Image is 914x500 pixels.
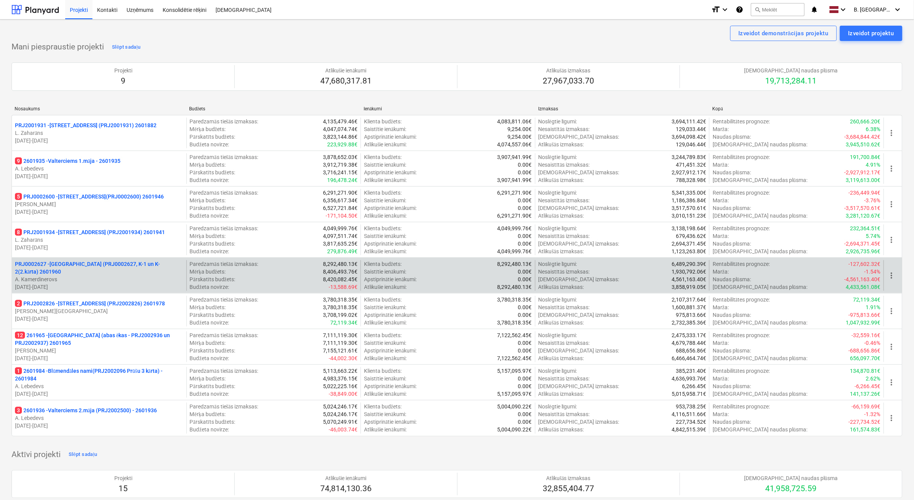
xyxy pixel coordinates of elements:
p: Budžeta novirze : [190,319,229,326]
p: -2,694,371.45€ [845,240,881,248]
div: Nosaukums [15,106,183,111]
p: 129,033.44€ [676,125,706,133]
p: 72,119.34€ [853,296,881,303]
div: 5PRJ0002600 -[STREET_ADDRESS](PRJ0002600) 2601946[PERSON_NAME][DATE]-[DATE] [15,193,183,216]
p: 3,780,318.35€ [323,303,357,311]
p: 3,694,111.42€ [672,118,706,125]
p: Apstiprinātie ienākumi : [364,204,417,212]
p: 1,047,932.99€ [846,319,881,326]
p: 1.91% [866,303,881,311]
p: 9,254.00€ [508,133,532,141]
p: 8,292,480.13€ [323,260,357,268]
p: Nesaistītās izmaksas : [539,232,590,240]
i: Zināšanu pamats [736,5,743,14]
p: Paredzamās tiešās izmaksas : [190,260,259,268]
p: 8,420,082.45€ [323,275,357,283]
p: [DEMOGRAPHIC_DATA] naudas plūsma : [713,176,807,184]
i: notifications [811,5,818,14]
p: -127,602.32€ [849,260,881,268]
p: [DATE] - [DATE] [15,315,183,323]
span: more_vert [887,235,896,244]
p: 260,666.20€ [850,118,881,125]
p: Mani piespraustie projekti [12,42,104,52]
p: [PERSON_NAME][GEOGRAPHIC_DATA] [15,307,183,315]
p: Atlikušās izmaksas : [539,248,584,255]
p: -171,104.50€ [326,212,357,220]
p: Rentabilitātes prognoze : [713,225,770,232]
p: Paredzamās tiešās izmaksas : [190,118,259,125]
div: Ienākumi [364,106,532,112]
p: 2601984 - Blūmendāles nami(PRJ2002096 Prūšu 3 kārta) - 2601984 [15,367,183,382]
p: 9 [114,76,132,87]
p: Saistītie ienākumi : [364,303,406,311]
p: Marža : [713,161,729,169]
p: Noslēgtie līgumi : [539,225,577,232]
p: 3,010,151.23€ [672,212,706,220]
p: 4,083,811.06€ [497,118,532,125]
p: 3,945,510.62€ [846,141,881,148]
p: 261965 - [GEOGRAPHIC_DATA] (abas ēkas - PRJ2002936 un PRJ2002937) 2601965 [15,331,183,347]
span: more_vert [887,128,896,138]
p: 8,292,480.13€ [497,283,532,291]
i: keyboard_arrow_down [720,5,730,14]
span: 5 [15,193,22,200]
p: A. Kamerdinerovs [15,275,183,283]
p: -0.46% [865,339,881,347]
p: -236,449.94€ [849,189,881,197]
p: 196,478.24€ [327,176,357,184]
span: more_vert [887,342,896,351]
p: 6,527,721.84€ [323,204,357,212]
p: Nesaistītās izmaksas : [539,339,590,347]
p: Saistītie ienākumi : [364,125,406,133]
p: Atlikušās izmaksas : [539,141,584,148]
p: Naudas plūsma : [713,133,751,141]
p: 2,732,385.36€ [672,319,706,326]
i: keyboard_arrow_down [839,5,848,14]
p: Rentabilitātes prognoze : [713,296,770,303]
p: Budžeta novirze : [190,283,229,291]
p: [DEMOGRAPHIC_DATA] izmaksas : [539,133,619,141]
span: 8 [15,229,22,236]
p: [DEMOGRAPHIC_DATA] izmaksas : [539,204,619,212]
p: [DATE] - [DATE] [15,390,183,398]
p: 2,927,912.17€ [672,169,706,176]
p: Apstiprinātie ienākumi : [364,169,417,176]
p: 1,186,386.84€ [672,197,706,204]
iframe: Chat Widget [876,463,914,500]
p: -3,517,570.61€ [845,204,881,212]
p: Pārskatīts budžets : [190,311,235,319]
p: 6.38% [866,125,881,133]
span: more_vert [887,200,896,209]
button: Meklēt [751,3,805,16]
p: 9,254.00€ [508,125,532,133]
p: Noslēgtie līgumi : [539,118,577,125]
span: more_vert [887,271,896,280]
p: 3,708,199.02€ [323,311,357,319]
p: 191,700.84€ [850,153,881,161]
p: [DEMOGRAPHIC_DATA] izmaksas : [539,240,619,248]
p: Pārskatīts budžets : [190,169,235,176]
p: [DATE] - [DATE] [15,244,183,251]
p: -3.76% [865,197,881,204]
p: Nesaistītās izmaksas : [539,268,590,275]
p: -3,684,844.42€ [845,133,881,141]
p: 0.00€ [518,197,532,204]
p: Mērķa budžets : [190,125,226,133]
p: Atlikušās izmaksas : [539,319,584,326]
p: 6,291,271.90€ [497,212,532,220]
p: [DATE] - [DATE] [15,208,183,216]
p: Pārskatīts budžets : [190,347,235,354]
p: 3,858,919.05€ [672,283,706,291]
span: 1 [15,367,22,374]
p: Nesaistītās izmaksas : [539,161,590,169]
button: Izveidot demonstrācijas projektu [730,26,837,41]
p: 6,291,271.90€ [497,189,532,197]
p: Marža : [713,303,729,311]
p: Noslēgtie līgumi : [539,331,577,339]
p: 0.00€ [518,311,532,319]
button: Izveidot projektu [840,26,902,41]
p: 7,155,121.61€ [323,347,357,354]
p: Klienta budžets : [364,296,402,303]
p: Marža : [713,197,729,204]
p: 3,780,318.35€ [497,296,532,303]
